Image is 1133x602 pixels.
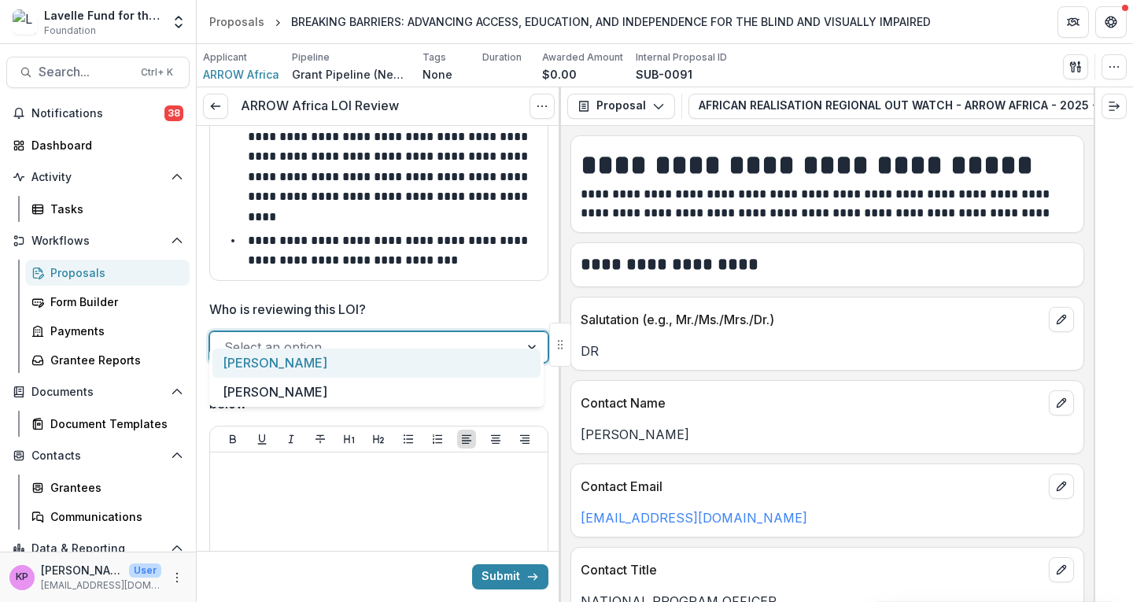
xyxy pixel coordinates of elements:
[209,349,544,407] div: Select options list
[6,164,190,190] button: Open Activity
[6,101,190,126] button: Notifications38
[581,510,807,526] a: [EMAIL_ADDRESS][DOMAIN_NAME]
[25,318,190,344] a: Payments
[168,6,190,38] button: Open entity switcher
[369,430,388,449] button: Heading 2
[581,342,1074,360] p: DR
[31,137,177,153] div: Dashboard
[203,50,247,65] p: Applicant
[203,66,279,83] a: ARROW Africa
[13,9,38,35] img: Lavelle Fund for the Blind
[311,430,330,449] button: Strike
[212,349,541,378] div: [PERSON_NAME]
[25,260,190,286] a: Proposals
[581,477,1043,496] p: Contact Email
[25,504,190,530] a: Communications
[1057,6,1089,38] button: Partners
[44,24,96,38] span: Foundation
[6,228,190,253] button: Open Workflows
[6,132,190,158] a: Dashboard
[253,430,271,449] button: Underline
[636,66,692,83] p: SUB-0091
[25,411,190,437] a: Document Templates
[292,66,410,83] p: Grant Pipeline (New Grantees)
[6,379,190,404] button: Open Documents
[6,57,190,88] button: Search...
[482,50,522,65] p: Duration
[636,50,727,65] p: Internal Proposal ID
[50,508,177,525] div: Communications
[1049,474,1074,499] button: edit
[567,94,675,119] button: Proposal
[6,536,190,561] button: Open Data & Reporting
[486,430,505,449] button: Align Center
[209,13,264,30] div: Proposals
[223,430,242,449] button: Bold
[31,235,164,248] span: Workflows
[25,196,190,222] a: Tasks
[428,430,447,449] button: Ordered List
[1049,557,1074,582] button: edit
[31,107,164,120] span: Notifications
[31,449,164,463] span: Contacts
[31,542,164,556] span: Data & Reporting
[423,50,446,65] p: Tags
[1049,307,1074,332] button: edit
[39,65,131,79] span: Search...
[542,50,623,65] p: Awarded Amount
[50,294,177,310] div: Form Builder
[164,105,183,121] span: 38
[16,572,28,582] div: Khanh Phan
[168,568,186,587] button: More
[399,430,418,449] button: Bullet List
[203,10,271,33] a: Proposals
[581,393,1043,412] p: Contact Name
[423,66,452,83] p: None
[41,562,123,578] p: [PERSON_NAME]
[50,323,177,339] div: Payments
[581,310,1043,329] p: Salutation (e.g., Mr./Ms./Mrs./Dr.)
[44,7,161,24] div: Lavelle Fund for the Blind
[515,430,534,449] button: Align Right
[6,443,190,468] button: Open Contacts
[129,563,161,578] p: User
[50,264,177,281] div: Proposals
[581,560,1043,579] p: Contact Title
[581,425,1074,444] p: [PERSON_NAME]
[41,578,161,593] p: [EMAIL_ADDRESS][DOMAIN_NAME]
[1102,94,1127,119] button: Expand right
[31,386,164,399] span: Documents
[530,94,555,119] button: Options
[25,347,190,373] a: Grantee Reports
[203,10,937,33] nav: breadcrumb
[25,289,190,315] a: Form Builder
[472,564,548,589] button: Submit
[542,66,577,83] p: $0.00
[31,171,164,184] span: Activity
[241,98,399,113] h3: ARROW Africa LOI Review
[340,430,359,449] button: Heading 1
[292,50,330,65] p: Pipeline
[212,378,541,407] div: [PERSON_NAME]
[50,415,177,432] div: Document Templates
[291,13,931,30] div: BREAKING BARRIERS: ADVANCING ACCESS, EDUCATION, AND INDEPENDENCE FOR THE BLIND AND VISUALLY IMPAIRED
[50,479,177,496] div: Grantees
[457,430,476,449] button: Align Left
[1049,390,1074,415] button: edit
[1095,6,1127,38] button: Get Help
[138,64,176,81] div: Ctrl + K
[282,430,301,449] button: Italicize
[50,352,177,368] div: Grantee Reports
[25,475,190,500] a: Grantees
[209,300,366,319] p: Who is reviewing this LOI?
[50,201,177,217] div: Tasks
